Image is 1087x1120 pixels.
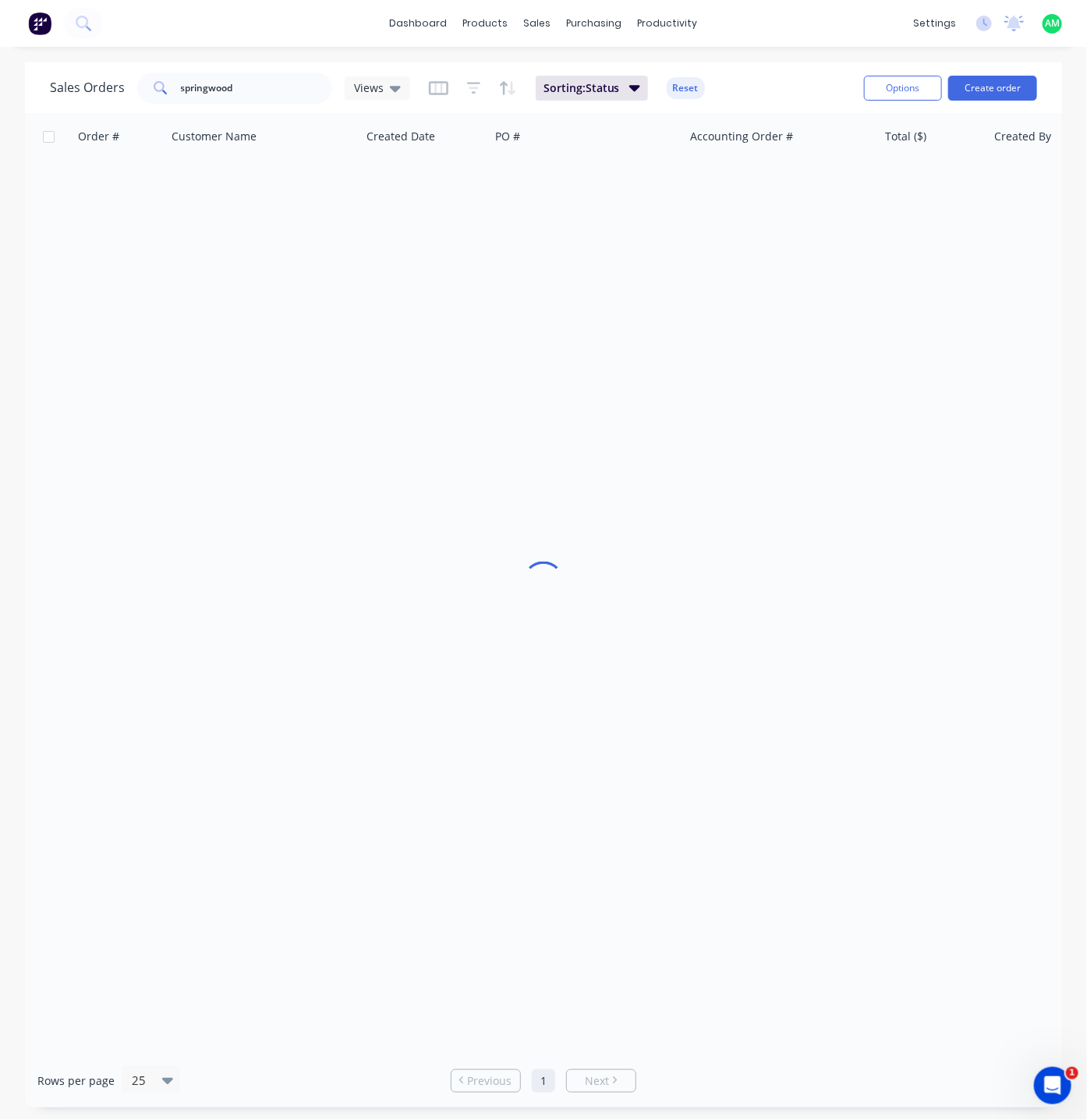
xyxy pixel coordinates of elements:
[905,12,964,35] div: settings
[172,129,257,144] div: Customer Name
[468,1073,512,1089] span: Previous
[559,12,630,35] div: purchasing
[181,73,333,104] input: Search...
[948,76,1037,101] button: Create order
[585,1073,609,1089] span: Next
[864,76,942,101] button: Options
[994,129,1051,144] div: Created By
[885,129,926,144] div: Total ($)
[1066,1067,1078,1079] span: 1
[667,77,705,99] button: Reset
[1034,1067,1071,1104] iframe: Intercom live chat
[366,129,435,144] div: Created Date
[516,12,559,35] div: sales
[630,12,706,35] div: productivity
[690,129,793,144] div: Accounting Order #
[543,80,620,96] span: Sorting: Status
[37,1073,115,1089] span: Rows per page
[536,76,648,101] button: Sorting:Status
[50,80,125,95] h1: Sales Orders
[455,12,516,35] div: products
[1045,16,1060,30] span: AM
[495,129,520,144] div: PO #
[451,1073,520,1089] a: Previous page
[28,12,51,35] img: Factory
[567,1073,636,1089] a: Next page
[444,1069,643,1093] ul: Pagination
[354,80,384,96] span: Views
[78,129,119,144] div: Order #
[532,1069,555,1093] a: Page 1 is your current page
[382,12,455,35] a: dashboard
